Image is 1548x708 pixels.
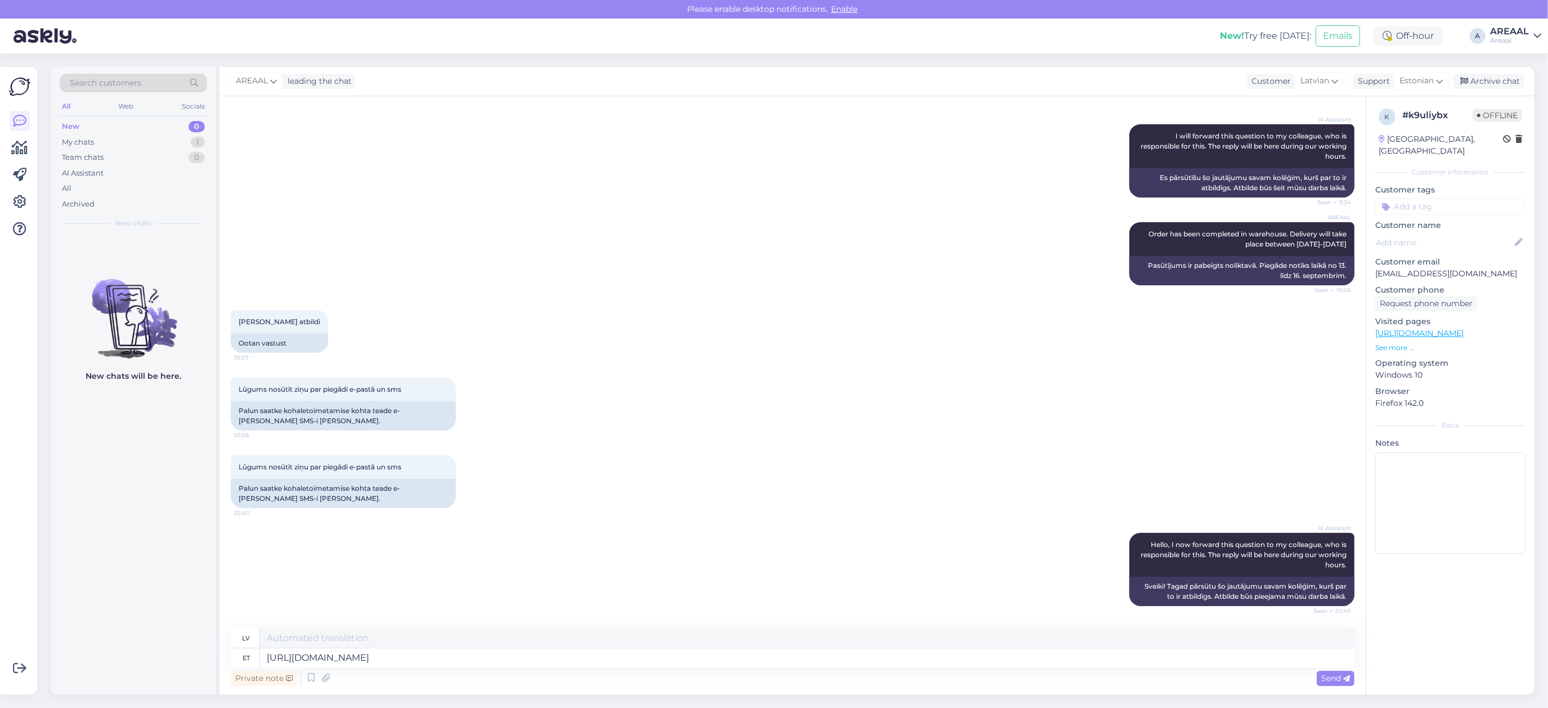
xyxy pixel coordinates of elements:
[1374,26,1443,46] div: Off-hour
[1309,213,1351,222] span: AREAAL
[1141,540,1348,569] span: Hello, I now forward this question to my colleague, who is responsible for this. The reply will b...
[60,99,73,114] div: All
[1490,27,1541,45] a: AREAALAreaal
[1473,109,1522,122] span: Offline
[51,259,216,360] img: No chats
[239,463,401,471] span: Lūgums nosūtīt ziņu par piegādi e-pastā un sms
[62,199,95,210] div: Archived
[1316,25,1360,47] button: Emails
[191,137,205,148] div: 1
[1375,296,1477,311] div: Request phone number
[243,629,250,648] div: lv
[1375,343,1525,353] p: See more ...
[62,152,104,163] div: Team chats
[1375,167,1525,177] div: Customer information
[234,431,276,440] span: 10:08
[231,671,297,686] div: Private note
[260,648,1354,667] textarea: [URL][DOMAIN_NAME]
[1300,75,1329,87] span: Latvian
[1375,219,1525,231] p: Customer name
[1385,113,1390,121] span: k
[236,75,268,87] span: AREAAL
[243,648,250,667] div: et
[1129,256,1354,285] div: Pasūtījums ir pabeigts noliktavā. Piegāde notiks laikā no 13. līdz 16. septembrim.
[1375,284,1525,296] p: Customer phone
[1379,133,1503,157] div: [GEOGRAPHIC_DATA], [GEOGRAPHIC_DATA]
[1129,168,1354,198] div: Es pārsūtīšu šo jautājumu savam kolēģim, kurš par to ir atbildīgs. Atbilde būs šeit mūsu darba la...
[1309,198,1351,207] span: Seen ✓ 5:34
[1353,75,1390,87] div: Support
[1375,386,1525,397] p: Browser
[115,218,151,228] span: New chats
[62,183,71,194] div: All
[239,385,401,393] span: Lūgums nosūtīt ziņu par piegādi e-pastā un sms
[1399,75,1434,87] span: Estonian
[1129,577,1354,606] div: Sveiki! Tagad pārsūtu šo jautājumu savam kolēģim, kurš par to ir atbildīgs. Atbilde būs pieejama ...
[70,77,141,89] span: Search customers
[283,75,352,87] div: leading the chat
[9,76,30,97] img: Askly Logo
[1375,369,1525,381] p: Windows 10
[1375,268,1525,280] p: [EMAIL_ADDRESS][DOMAIN_NAME]
[1321,673,1350,683] span: Send
[1375,198,1525,215] input: Add a tag
[1220,29,1311,43] div: Try free [DATE]:
[1490,27,1529,36] div: AREAAL
[231,334,328,353] div: Ootan vastust
[62,137,94,148] div: My chats
[828,4,861,14] span: Enable
[1375,316,1525,328] p: Visited pages
[1402,109,1473,122] div: # k9uliybx
[1375,437,1525,449] p: Notes
[189,152,205,163] div: 0
[1375,256,1525,268] p: Customer email
[1375,397,1525,409] p: Firefox 142.0
[231,401,456,431] div: Palun saatke kohaletoimetamise kohta teade e-[PERSON_NAME] SMS-i [PERSON_NAME].
[1376,236,1513,249] input: Add name
[116,99,136,114] div: Web
[1375,357,1525,369] p: Operating system
[180,99,207,114] div: Socials
[86,370,181,382] p: New chats will be here.
[1141,132,1348,160] span: I will forward this question to my colleague, who is responsible for this. The reply will be here...
[239,317,320,326] span: [PERSON_NAME] atbildi
[231,479,456,508] div: Palun saatke kohaletoimetamise kohta teade e-[PERSON_NAME] SMS-i [PERSON_NAME].
[189,121,205,132] div: 0
[1220,30,1244,41] b: New!
[1470,28,1486,44] div: A
[1309,286,1351,294] span: Seen ✓ 10:06
[234,509,276,517] span: 22:40
[234,353,276,362] span: 10:07
[62,168,104,179] div: AI Assistant
[62,121,79,132] div: New
[1309,607,1351,615] span: Seen ✓ 22:40
[1309,115,1351,124] span: AI Assistant
[1490,36,1529,45] div: Areaal
[1309,524,1351,532] span: AI Assistant
[1453,74,1524,89] div: Archive chat
[1247,75,1291,87] div: Customer
[1148,230,1348,248] span: Order has been completed in warehouse. Delivery will take place between [DATE]-[DATE]
[1375,184,1525,196] p: Customer tags
[1375,420,1525,431] div: Extra
[1375,328,1464,338] a: [URL][DOMAIN_NAME]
